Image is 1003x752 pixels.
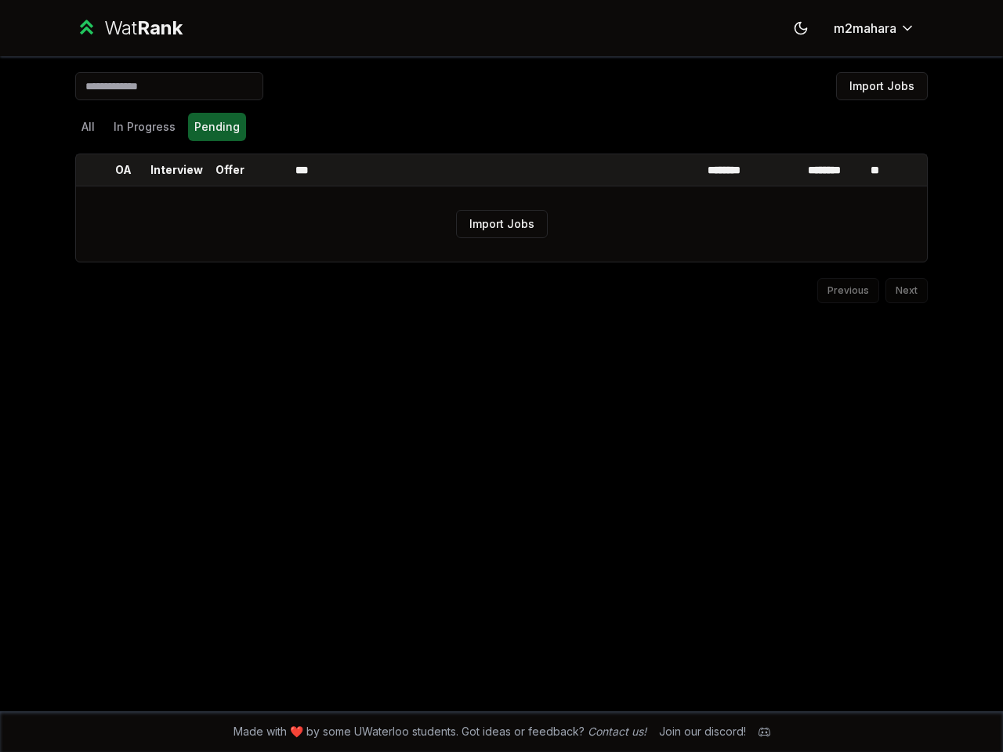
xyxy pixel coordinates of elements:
p: Offer [215,162,244,178]
button: m2mahara [821,14,928,42]
button: Import Jobs [456,210,548,238]
button: Pending [188,113,246,141]
button: In Progress [107,113,182,141]
p: OA [115,162,132,178]
button: Import Jobs [836,72,928,100]
a: Contact us! [588,725,646,738]
p: Interview [150,162,203,178]
button: All [75,113,101,141]
div: Wat [104,16,183,41]
span: m2mahara [834,19,896,38]
span: Rank [137,16,183,39]
a: WatRank [75,16,183,41]
div: Join our discord! [659,724,746,739]
span: Made with ❤️ by some UWaterloo students. Got ideas or feedback? [234,724,646,739]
